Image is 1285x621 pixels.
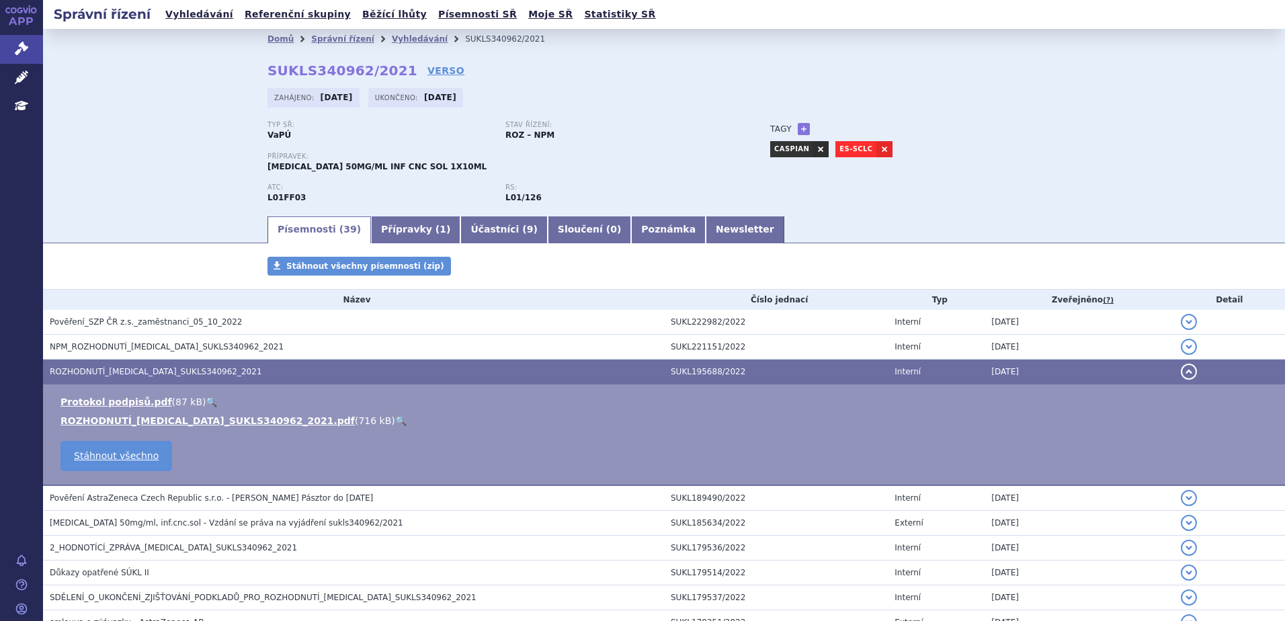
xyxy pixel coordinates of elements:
button: detail [1181,589,1197,606]
span: [MEDICAL_DATA] 50MG/ML INF CNC SOL 1X10ML [267,162,487,171]
a: Písemnosti (39) [267,216,371,243]
h3: Tagy [770,121,792,137]
a: Písemnosti SŘ [434,5,521,24]
p: Typ SŘ: [267,121,492,129]
span: ROZHODNUTÍ_IMFINZI_SUKLS340962_2021 [50,367,262,376]
a: Domů [267,34,294,44]
td: [DATE] [985,485,1173,511]
strong: ROZ – NPM [505,130,554,140]
td: SUKL179514/2022 [664,561,888,585]
span: 1 [440,224,446,235]
td: SUKL222982/2022 [664,310,888,335]
button: detail [1181,565,1197,581]
p: ATC: [267,183,492,192]
a: Stáhnout všechny písemnosti (zip) [267,257,451,276]
li: ( ) [60,395,1272,409]
span: Interní [895,568,921,577]
td: SUKL185634/2022 [664,511,888,536]
td: SUKL179536/2022 [664,536,888,561]
th: Typ [888,290,985,310]
td: [DATE] [985,360,1173,384]
span: NPM_ROZHODNUTÍ_IMFINZI_SUKLS340962_2021 [50,342,284,351]
span: Interní [895,342,921,351]
a: Poznámka [631,216,706,243]
li: ( ) [60,414,1272,427]
td: [DATE] [985,511,1173,536]
a: Stáhnout všechno [60,441,172,471]
span: Interní [895,317,921,327]
span: 2_HODNOTÍCÍ_ZPRÁVA_IMFINZI_SUKLS340962_2021 [50,543,297,552]
th: Číslo jednací [664,290,888,310]
td: [DATE] [985,310,1173,335]
a: 🔍 [395,415,407,426]
a: Sloučení (0) [548,216,631,243]
th: Detail [1174,290,1285,310]
td: SUKL189490/2022 [664,485,888,511]
button: detail [1181,364,1197,380]
button: detail [1181,540,1197,556]
a: Protokol podpisů.pdf [60,397,172,407]
th: Název [43,290,664,310]
span: 0 [610,224,617,235]
span: Imfinzi 50mg/ml, inf.cnc.sol - Vzdání se práva na vyjádření sukls340962/2021 [50,518,403,528]
a: Vyhledávání [161,5,237,24]
span: SDĚLENÍ_O_UKONČENÍ_ZJIŠŤOVÁNÍ_PODKLADŮ_PRO_ROZHODNUTÍ_IMFINZI_SUKLS340962_2021 [50,593,476,602]
a: Newsletter [706,216,784,243]
abbr: (?) [1103,296,1114,305]
span: Interní [895,367,921,376]
a: + [798,123,810,135]
button: detail [1181,490,1197,506]
td: SUKL195688/2022 [664,360,888,384]
a: Referenční skupiny [241,5,355,24]
a: ES-SCLC [835,141,876,157]
a: CASPIAN [770,141,813,157]
span: 39 [343,224,356,235]
a: Přípravky (1) [371,216,460,243]
a: 🔍 [206,397,217,407]
td: [DATE] [985,585,1173,610]
span: Stáhnout všechny písemnosti (zip) [286,261,444,271]
strong: durvalumab [505,193,542,202]
td: SUKL179537/2022 [664,585,888,610]
a: Statistiky SŘ [580,5,659,24]
strong: DURVALUMAB [267,193,306,202]
span: Zahájeno: [274,92,317,103]
span: 716 kB [358,415,391,426]
strong: VaPÚ [267,130,291,140]
td: [DATE] [985,536,1173,561]
li: SUKLS340962/2021 [465,29,563,49]
td: SUKL221151/2022 [664,335,888,360]
p: Stav řízení: [505,121,730,129]
a: Moje SŘ [524,5,577,24]
a: Účastníci (9) [460,216,547,243]
span: Interní [895,543,921,552]
p: Přípravek: [267,153,743,161]
span: 87 kB [175,397,202,407]
span: Interní [895,493,921,503]
th: Zveřejněno [985,290,1173,310]
span: Ukončeno: [375,92,421,103]
span: Pověření_SZP ČR z.s._zaměstnanci_05_10_2022 [50,317,242,327]
span: 9 [527,224,534,235]
span: Pověření AstraZeneca Czech Republic s.r.o. - Bálint Pásztor do 31.12.2022 [50,493,373,503]
span: Interní [895,593,921,602]
strong: [DATE] [321,93,353,102]
p: RS: [505,183,730,192]
button: detail [1181,314,1197,330]
button: detail [1181,515,1197,531]
td: [DATE] [985,561,1173,585]
a: Běžící lhůty [358,5,431,24]
h2: Správní řízení [43,5,161,24]
span: Důkazy opatřené SÚKL II [50,568,149,577]
td: [DATE] [985,335,1173,360]
button: detail [1181,339,1197,355]
a: Správní řízení [311,34,374,44]
a: Vyhledávání [392,34,448,44]
strong: [DATE] [424,93,456,102]
span: Externí [895,518,923,528]
a: ROZHODNUTÍ_[MEDICAL_DATA]_SUKLS340962_2021.pdf [60,415,355,426]
strong: SUKLS340962/2021 [267,63,417,79]
a: VERSO [427,64,464,77]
